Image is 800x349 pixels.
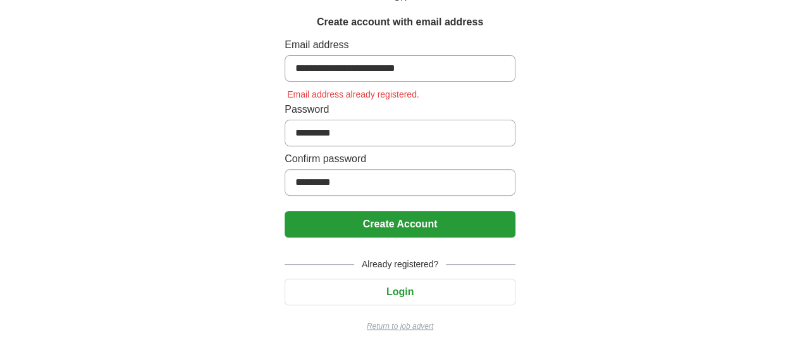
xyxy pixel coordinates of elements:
[285,37,515,53] label: Email address
[285,151,515,167] label: Confirm password
[285,89,422,99] span: Email address already registered.
[354,258,446,271] span: Already registered?
[285,279,515,305] button: Login
[285,102,515,117] label: Password
[285,211,515,238] button: Create Account
[285,320,515,332] a: Return to job advert
[317,15,483,30] h1: Create account with email address
[285,286,515,297] a: Login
